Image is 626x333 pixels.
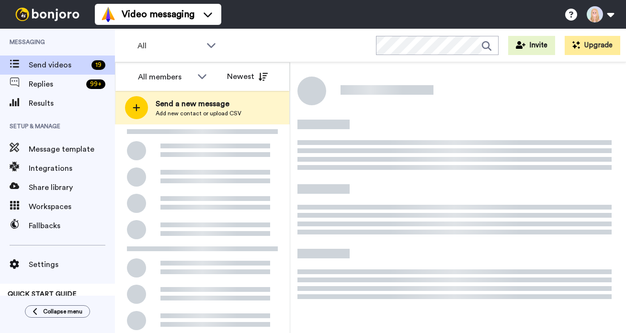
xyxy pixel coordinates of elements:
span: Replies [29,78,82,90]
span: Results [29,98,115,109]
button: Upgrade [565,36,620,55]
div: All members [138,71,193,83]
span: Integrations [29,163,115,174]
span: Collapse menu [43,308,82,315]
button: Collapse menu [25,305,90,318]
span: Message template [29,144,115,155]
span: Settings [29,259,115,270]
span: Send a new message [156,98,241,110]
span: Fallbacks [29,220,115,232]
span: Send videos [29,59,88,71]
span: Workspaces [29,201,115,212]
div: 19 [91,60,105,70]
div: 99 + [86,79,105,89]
span: Video messaging [122,8,194,21]
span: All [137,40,202,52]
img: bj-logo-header-white.svg [11,8,83,21]
span: Add new contact or upload CSV [156,110,241,117]
span: QUICK START GUIDE [8,291,77,298]
img: vm-color.svg [101,7,116,22]
button: Newest [220,67,275,86]
span: Share library [29,182,115,193]
button: Invite [508,36,555,55]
